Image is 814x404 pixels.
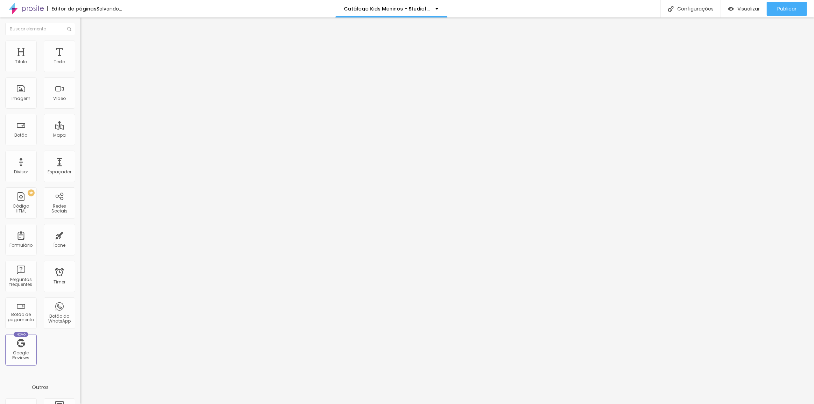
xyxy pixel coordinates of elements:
div: Botão de pagamento [7,312,35,322]
div: Código HTML [7,204,35,214]
div: Google Reviews [7,351,35,361]
img: Icone [668,6,674,12]
div: Timer [54,280,65,284]
button: Publicar [767,2,807,16]
div: Salvando... [97,6,122,11]
div: Imagem [12,96,30,101]
button: Visualizar [721,2,767,16]
div: Vídeo [53,96,66,101]
iframe: Editor [80,17,814,404]
div: Espaçador [48,169,71,174]
div: Ícone [54,243,66,248]
span: Publicar [777,6,797,12]
div: Divisor [14,169,28,174]
div: Texto [54,59,65,64]
span: Visualizar [737,6,760,12]
img: view-1.svg [728,6,734,12]
div: Botão [15,133,28,138]
div: Perguntas frequentes [7,277,35,287]
div: Título [15,59,27,64]
div: Novo [14,332,29,337]
div: Botão do WhatsApp [45,314,73,324]
div: Mapa [53,133,66,138]
div: Formulário [9,243,33,248]
img: Icone [67,27,71,31]
div: Redes Sociais [45,204,73,214]
div: Editor de páginas [47,6,97,11]
input: Buscar elemento [5,23,75,35]
p: Catálogo Kids Meninos - Studio16 Fotografia [344,6,430,11]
